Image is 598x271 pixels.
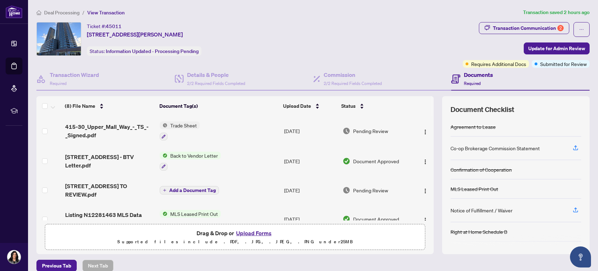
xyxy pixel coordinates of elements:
[160,121,200,140] button: Status IconTrade Sheet
[422,188,428,194] img: Logo
[420,185,431,196] button: Logo
[65,102,95,110] span: (8) File Name
[160,210,167,218] img: Status Icon
[157,96,280,116] th: Document Tag(s)
[451,123,496,131] div: Agreement to Lease
[160,186,219,194] button: Add a Document Tag
[451,166,512,173] div: Confirmation of Cooperation
[523,8,590,16] article: Transaction saved 2 hours ago
[7,250,21,264] img: Profile Icon
[234,229,274,238] button: Upload Forms
[343,157,350,165] img: Document Status
[65,211,154,227] span: Listing N12281463 MLS Data Information Form.pdf
[187,81,245,86] span: 2/2 Required Fields Completed
[45,224,425,250] span: Drag & Drop orUpload FormsSupported files include .PDF, .JPG, .JPEG, .PNG under25MB
[65,153,154,170] span: [STREET_ADDRESS] - BTV Letter.pdf
[422,217,428,223] img: Logo
[167,152,221,159] span: Back to Vendor Letter
[106,23,122,29] span: 45011
[524,42,590,54] button: Update for Admin Review
[324,81,382,86] span: 2/2 Required Fields Completed
[160,210,221,229] button: Status IconMLS Leased Print Out
[37,22,81,55] img: IMG-N12281463_1.jpg
[451,144,540,152] div: Co-op Brokerage Commission Statement
[281,176,340,204] td: [DATE]
[82,8,84,16] li: /
[464,81,481,86] span: Required
[49,238,421,246] p: Supported files include .PDF, .JPG, .JPEG, .PNG under 25 MB
[160,121,167,129] img: Status Icon
[420,125,431,137] button: Logo
[62,96,156,116] th: (8) File Name
[281,146,340,176] td: [DATE]
[353,127,388,135] span: Pending Review
[471,60,526,68] span: Requires Additional Docs
[163,189,166,192] span: plus
[87,9,125,16] span: View Transaction
[87,30,183,39] span: [STREET_ADDRESS][PERSON_NAME]
[160,152,221,171] button: Status IconBack to Vendor Letter
[50,71,99,79] h4: Transaction Wizard
[324,71,382,79] h4: Commission
[420,213,431,225] button: Logo
[280,96,339,116] th: Upload Date
[540,60,587,68] span: Submitted for Review
[283,102,311,110] span: Upload Date
[343,186,350,194] img: Document Status
[451,105,514,114] span: Document Checklist
[422,129,428,135] img: Logo
[50,81,67,86] span: Required
[528,43,585,54] span: Update for Admin Review
[6,5,22,18] img: logo
[338,96,411,116] th: Status
[160,152,167,159] img: Status Icon
[451,206,513,214] div: Notice of Fulfillment / Waiver
[579,27,584,32] span: ellipsis
[420,156,431,167] button: Logo
[281,116,340,146] td: [DATE]
[343,215,350,223] img: Document Status
[493,22,564,34] div: Transaction Communication
[167,210,221,218] span: MLS Leased Print Out
[557,25,564,31] div: 2
[353,215,399,223] span: Document Approved
[353,157,399,165] span: Document Approved
[197,229,274,238] span: Drag & Drop or
[570,246,591,267] button: Open asap
[167,121,200,129] span: Trade Sheet
[479,22,569,34] button: Transaction Communication2
[169,188,216,193] span: Add a Document Tag
[451,228,507,236] div: Right at Home Schedule B
[106,48,199,54] span: Information Updated - Processing Pending
[341,102,356,110] span: Status
[65,123,154,139] span: 415-30_Upper_Mall_Way_-_TS_-_Signed.pdf
[343,127,350,135] img: Document Status
[451,185,498,193] div: MLS Leased Print Out
[65,182,154,199] span: [STREET_ADDRESS] TO REVIEW.pdf
[160,186,219,195] button: Add a Document Tag
[87,46,201,56] div: Status:
[187,71,245,79] h4: Details & People
[281,204,340,234] td: [DATE]
[36,10,41,15] span: home
[464,71,493,79] h4: Documents
[44,9,80,16] span: Deal Processing
[422,159,428,165] img: Logo
[353,186,388,194] span: Pending Review
[87,22,122,30] div: Ticket #:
